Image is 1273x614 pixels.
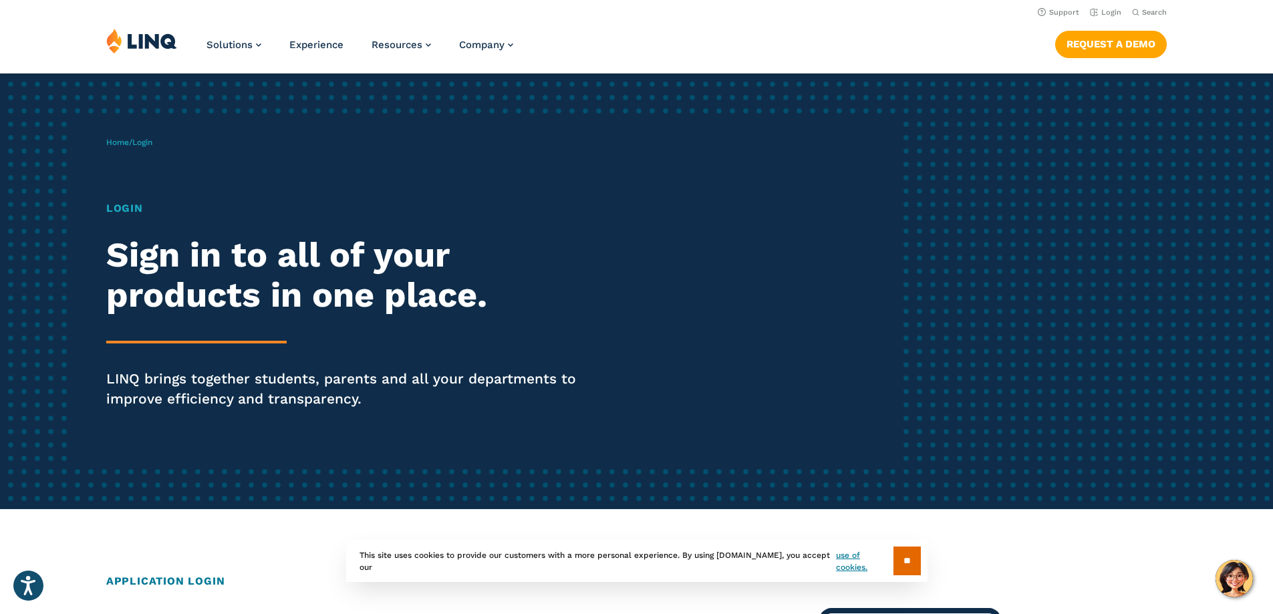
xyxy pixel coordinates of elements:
a: Resources [372,39,431,51]
a: Solutions [206,39,261,51]
h1: Login [106,200,597,216]
img: LINQ | K‑12 Software [106,28,177,53]
nav: Primary Navigation [206,28,513,72]
button: Open Search Bar [1132,7,1167,17]
h2: Sign in to all of your products in one place. [106,235,597,315]
span: Login [132,138,152,147]
span: / [106,138,152,147]
a: Experience [289,39,343,51]
span: Resources [372,39,422,51]
a: Request a Demo [1055,31,1167,57]
nav: Button Navigation [1055,28,1167,57]
a: Support [1038,8,1079,17]
a: use of cookies. [836,549,893,573]
a: Login [1090,8,1121,17]
span: Solutions [206,39,253,51]
span: Search [1142,8,1167,17]
a: Company [459,39,513,51]
div: This site uses cookies to provide our customers with a more personal experience. By using [DOMAIN... [346,540,928,582]
button: Hello, have a question? Let’s chat. [1216,560,1253,597]
a: Home [106,138,129,147]
p: LINQ brings together students, parents and all your departments to improve efficiency and transpa... [106,369,597,409]
span: Company [459,39,505,51]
